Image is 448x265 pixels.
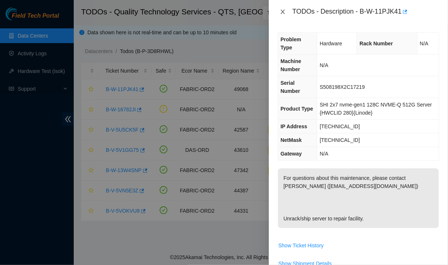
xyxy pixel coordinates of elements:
[281,58,301,72] span: Machine Number
[278,168,439,228] p: For questions about this maintenance, please contact [PERSON_NAME] ([EMAIL_ADDRESS][DOMAIN_NAME])...
[320,84,365,90] span: S508198X2C17219
[278,8,288,15] button: Close
[320,151,328,157] span: N/A
[360,41,393,46] span: Rack Number
[320,41,342,46] span: Hardware
[280,9,286,15] span: close
[281,151,302,157] span: Gateway
[320,62,328,68] span: N/A
[320,102,432,116] span: SHI 2x7 nvme-gen1 128C NVME-Q 512G Server {HWCLID 280}{Linode}
[281,36,301,50] span: Problem Type
[281,137,302,143] span: NetMask
[278,240,324,251] button: Show Ticket History
[420,41,428,46] span: N/A
[281,106,313,112] span: Product Type
[320,137,360,143] span: [TECHNICAL_ID]
[281,80,300,94] span: Serial Number
[281,123,307,129] span: IP Address
[320,123,360,129] span: [TECHNICAL_ID]
[278,241,324,250] span: Show Ticket History
[292,6,439,18] div: TODOs - Description - B-W-11PJK41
